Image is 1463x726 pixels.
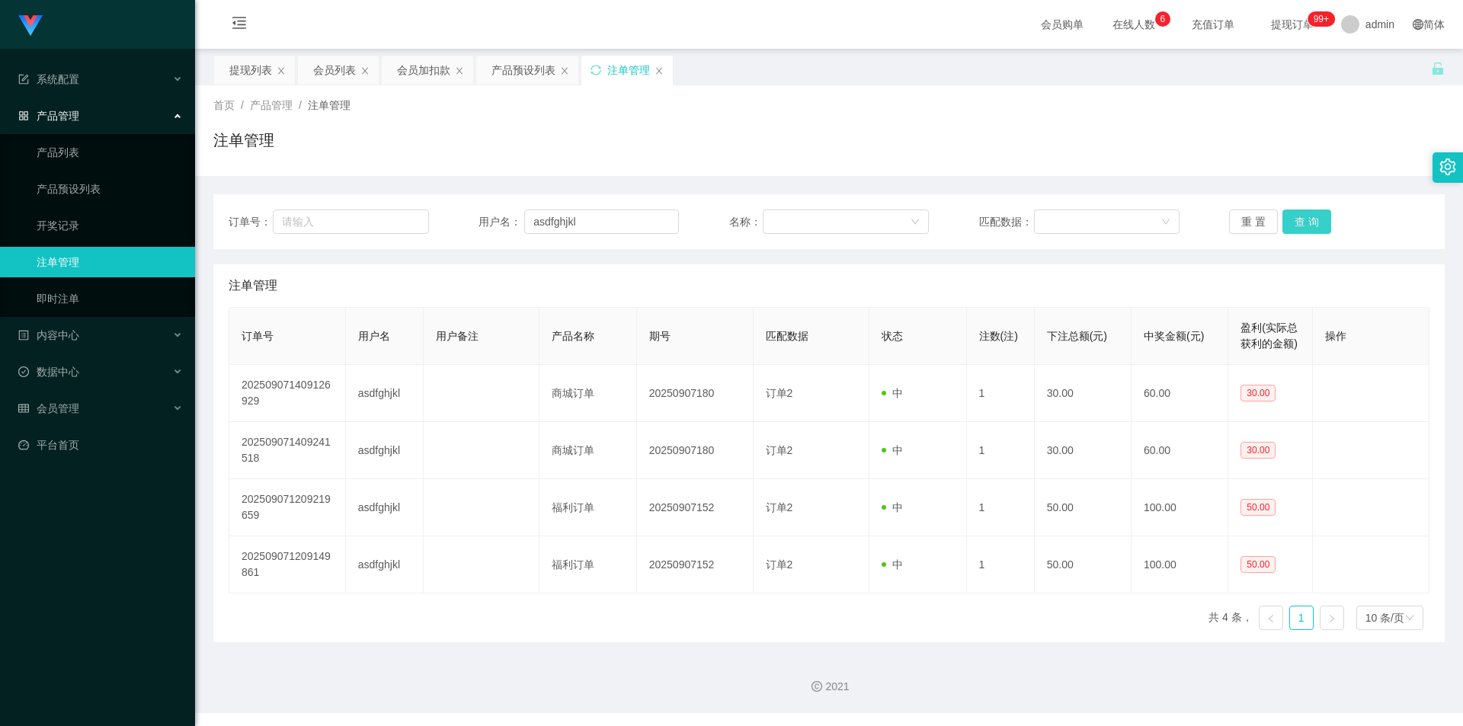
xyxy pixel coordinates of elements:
[1208,606,1253,630] li: 共 4 条，
[539,422,636,479] td: 商城订单
[967,479,1035,536] td: 1
[766,444,793,456] span: 订单2
[1035,536,1132,593] td: 50.00
[1161,217,1170,228] i: 图标: down
[37,137,183,168] a: 产品列表
[229,479,346,536] td: 202509071209219659
[539,479,636,536] td: 福利订单
[1413,19,1423,30] i: 图标: global
[346,479,424,536] td: asdfghjkl
[242,330,274,342] span: 订单号
[1325,330,1346,342] span: 操作
[308,99,351,111] span: 注单管理
[346,365,424,422] td: asdfghjkl
[1290,606,1313,629] a: 1
[37,174,183,204] a: 产品预设列表
[436,330,479,342] span: 用户备注
[729,214,763,230] span: 名称：
[1132,479,1228,536] td: 100.00
[346,422,424,479] td: asdfghjkl
[18,403,29,414] i: 图标: table
[277,66,286,75] i: 图标: close
[213,129,274,152] h1: 注单管理
[1405,613,1414,624] i: 图标: down
[491,56,555,85] div: 产品预设列表
[882,444,903,456] span: 中
[479,214,524,230] span: 用户名：
[346,536,424,593] td: asdfghjkl
[812,681,822,692] i: 图标: copyright
[882,330,903,342] span: 状态
[1160,11,1166,27] p: 6
[18,110,79,122] span: 产品管理
[1132,536,1228,593] td: 100.00
[882,501,903,513] span: 中
[37,247,183,277] a: 注单管理
[18,402,79,414] span: 会员管理
[1241,442,1276,459] span: 30.00
[967,365,1035,422] td: 1
[607,56,650,85] div: 注单管理
[1241,499,1276,516] span: 50.00
[1241,321,1298,350] span: 盈利(实际总获利的金额)
[1327,614,1337,623] i: 图标: right
[979,214,1034,230] span: 匹配数据：
[1229,209,1278,234] button: 重 置
[979,330,1018,342] span: 注数(注)
[18,366,29,377] i: 图标: check-circle-o
[1241,385,1276,401] span: 30.00
[37,210,183,241] a: 开奖记录
[766,330,808,342] span: 匹配数据
[1035,479,1132,536] td: 50.00
[313,56,356,85] div: 会员列表
[637,422,754,479] td: 20250907180
[18,430,183,460] a: 图标: dashboard平台首页
[358,330,390,342] span: 用户名
[1259,606,1283,630] li: 上一页
[229,422,346,479] td: 202509071409241518
[1132,422,1228,479] td: 60.00
[397,56,450,85] div: 会员加扣款
[539,536,636,593] td: 福利订单
[213,99,235,111] span: 首页
[967,422,1035,479] td: 1
[1308,11,1335,27] sup: 1111
[18,15,43,37] img: logo.9652507e.png
[591,65,601,75] i: 图标: sync
[207,679,1451,695] div: 2021
[455,66,464,75] i: 图标: close
[360,66,370,75] i: 图标: close
[637,479,754,536] td: 20250907152
[1105,19,1163,30] span: 在线人数
[250,99,293,111] span: 产品管理
[229,365,346,422] td: 202509071409126929
[560,66,569,75] i: 图标: close
[241,99,244,111] span: /
[766,387,793,399] span: 订单2
[649,330,671,342] span: 期号
[1289,606,1314,630] li: 1
[655,66,664,75] i: 图标: close
[967,536,1035,593] td: 1
[1144,330,1204,342] span: 中奖金额(元)
[552,330,594,342] span: 产品名称
[18,74,29,85] i: 图标: form
[213,1,265,50] i: 图标: menu-fold
[229,56,272,85] div: 提现列表
[1035,365,1132,422] td: 30.00
[882,387,903,399] span: 中
[299,99,302,111] span: /
[1132,365,1228,422] td: 60.00
[637,365,754,422] td: 20250907180
[1365,606,1404,629] div: 10 条/页
[229,277,277,295] span: 注单管理
[273,209,428,234] input: 请输入
[1184,19,1242,30] span: 充值订单
[1266,614,1276,623] i: 图标: left
[911,217,920,228] i: 图标: down
[524,209,679,234] input: 请输入
[766,558,793,571] span: 订单2
[1263,19,1321,30] span: 提现订单
[766,501,793,513] span: 订单2
[1439,158,1456,175] i: 图标: setting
